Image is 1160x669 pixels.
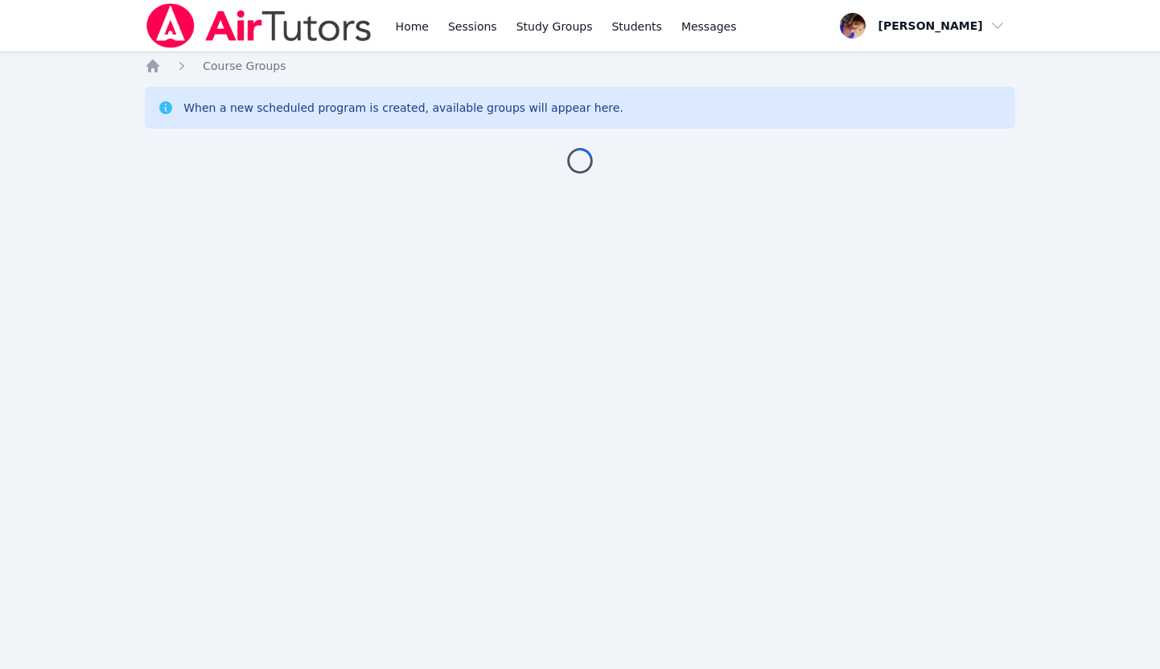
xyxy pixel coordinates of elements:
div: When a new scheduled program is created, available groups will appear here. [183,100,623,116]
span: Course Groups [203,60,286,72]
nav: Breadcrumb [145,58,1015,74]
a: Course Groups [203,58,286,74]
span: Messages [681,18,737,35]
img: Air Tutors [145,3,372,48]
